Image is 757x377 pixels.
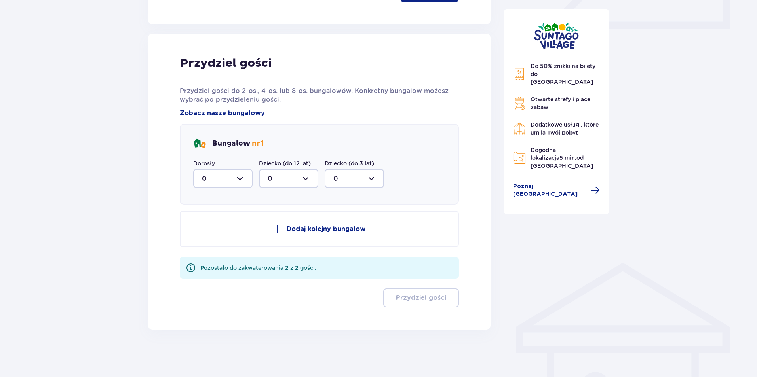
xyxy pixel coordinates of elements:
[531,63,595,85] span: Do 50% zniżki na bilety do [GEOGRAPHIC_DATA]
[531,96,590,110] span: Otwarte strefy i place zabaw
[180,211,459,247] button: Dodaj kolejny bungalow
[180,87,459,104] p: Przydziel gości do 2-os., 4-os. lub 8-os. bungalowów. Konkretny bungalow możesz wybrać po przydzi...
[180,56,272,71] p: Przydziel gości
[287,225,366,233] p: Dodaj kolejny bungalow
[193,159,215,167] label: Dorosły
[252,139,264,148] span: nr 1
[513,182,586,198] span: Poznaj [GEOGRAPHIC_DATA]
[180,109,265,117] a: Zobacz nasze bungalowy
[513,97,526,110] img: Grill Icon
[325,159,374,167] label: Dziecko (do 3 lat)
[193,137,206,150] img: bungalows Icon
[534,22,579,49] img: Suntago Village
[513,122,526,135] img: Restaurant Icon
[212,139,264,148] p: Bungalow
[513,152,526,164] img: Map Icon
[531,121,599,136] span: Dodatkowe usługi, które umilą Twój pobyt
[383,288,459,307] button: Przydziel gości
[513,182,600,198] a: Poznaj [GEOGRAPHIC_DATA]
[531,147,593,169] span: Dogodna lokalizacja od [GEOGRAPHIC_DATA]
[396,294,446,302] p: Przydziel gości
[200,264,316,272] div: Pozostało do zakwaterowania 2 z 2 gości.
[559,155,576,161] span: 5 min.
[513,68,526,81] img: Discount Icon
[259,159,311,167] label: Dziecko (do 12 lat)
